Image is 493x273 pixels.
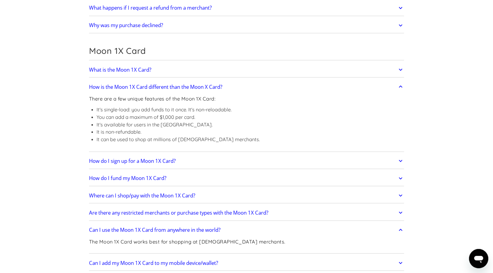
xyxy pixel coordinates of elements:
[89,260,218,266] h2: Can I add my Moon 1X Card to my mobile device/wallet?
[89,63,404,76] a: What is the Moon 1X Card?
[89,209,268,216] h2: Are there any restricted merchants or purchase types with the Moon 1X Card?
[89,256,404,269] a: Can I add my Moon 1X Card to my mobile device/wallet?
[89,172,404,185] a: How do I fund my Moon 1X Card?
[89,206,404,219] a: Are there any restricted merchants or purchase types with the Moon 1X Card?
[89,80,404,93] a: How is the Moon 1X Card different than the Moon X Card?
[89,19,404,32] a: Why was my purchase declined?
[469,249,488,268] iframe: Schaltfläche zum Öffnen des Messaging-Fensters
[97,121,260,128] li: It's available for users in the [GEOGRAPHIC_DATA].
[89,5,212,11] h2: What happens if I request a refund from a merchant?
[97,113,260,121] li: You can add a maximum of $1,000 per card.
[89,67,151,73] h2: What is the Moon 1X Card?
[89,2,404,14] a: What happens if I request a refund from a merchant?
[97,135,260,143] li: It can be used to shop at millions of [DEMOGRAPHIC_DATA] merchants.
[89,158,176,164] h2: How do I sign up for a Moon 1X Card?
[89,84,222,90] h2: How is the Moon 1X Card different than the Moon X Card?
[89,223,404,236] a: Can I use the Moon 1X Card from anywhere in the world?
[89,192,195,198] h2: Where can I shop/pay with the Moon 1X Card?
[89,95,260,102] p: There are a few unique features of the Moon 1X Card:
[89,154,404,167] a: How do I sign up for a Moon 1X Card?
[89,175,166,181] h2: How do I fund my Moon 1X Card?
[97,106,260,113] li: It's single-load: you add funds to it once. It's non-reloadable.
[89,227,220,233] h2: Can I use the Moon 1X Card from anywhere in the world?
[97,128,260,135] li: It is non-refundable.
[89,22,163,28] h2: Why was my purchase declined?
[89,189,404,202] a: Where can I shop/pay with the Moon 1X Card?
[89,45,404,56] h2: Moon 1X Card
[89,238,285,245] p: The Moon 1X Card works best for shopping at [DEMOGRAPHIC_DATA] merchants.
